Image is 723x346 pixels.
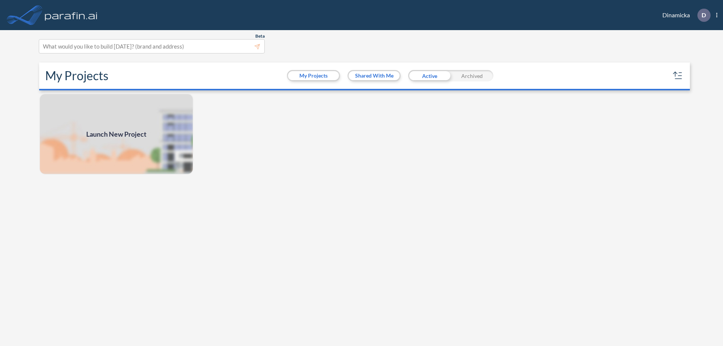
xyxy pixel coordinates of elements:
[39,93,194,175] img: add
[451,70,493,81] div: Archived
[408,70,451,81] div: Active
[672,70,684,82] button: sort
[651,9,717,22] div: Dinamicka
[45,69,108,83] h2: My Projects
[349,71,400,80] button: Shared With Me
[288,71,339,80] button: My Projects
[702,12,706,18] p: D
[86,129,146,139] span: Launch New Project
[39,93,194,175] a: Launch New Project
[43,8,99,23] img: logo
[255,33,265,39] span: Beta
